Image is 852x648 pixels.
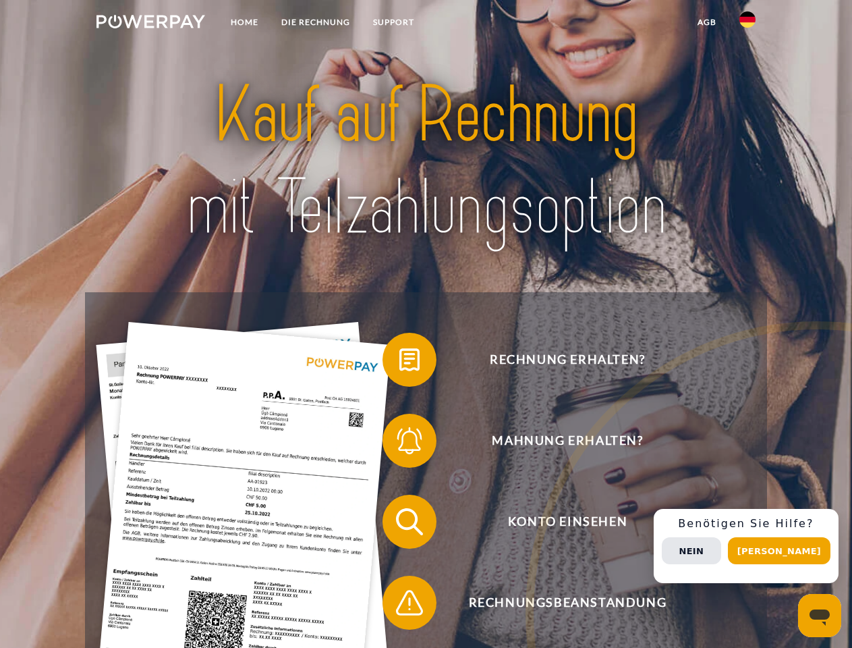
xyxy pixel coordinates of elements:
button: Nein [662,537,721,564]
h3: Benötigen Sie Hilfe? [662,517,830,531]
a: Home [219,10,270,34]
button: Rechnungsbeanstandung [382,576,733,630]
img: qb_search.svg [393,505,426,539]
button: [PERSON_NAME] [728,537,830,564]
a: DIE RECHNUNG [270,10,362,34]
span: Mahnung erhalten? [402,414,733,468]
button: Rechnung erhalten? [382,333,733,387]
a: SUPPORT [362,10,426,34]
a: agb [686,10,728,34]
span: Rechnung erhalten? [402,333,733,387]
button: Konto einsehen [382,495,733,549]
div: Schnellhilfe [654,509,839,583]
img: qb_bell.svg [393,424,426,458]
img: qb_bill.svg [393,343,426,377]
iframe: Schaltfläche zum Öffnen des Messaging-Fensters [798,594,841,637]
img: de [739,11,756,28]
img: title-powerpay_de.svg [129,65,723,259]
img: logo-powerpay-white.svg [96,15,205,28]
img: qb_warning.svg [393,586,426,620]
span: Rechnungsbeanstandung [402,576,733,630]
span: Konto einsehen [402,495,733,549]
button: Mahnung erhalten? [382,414,733,468]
